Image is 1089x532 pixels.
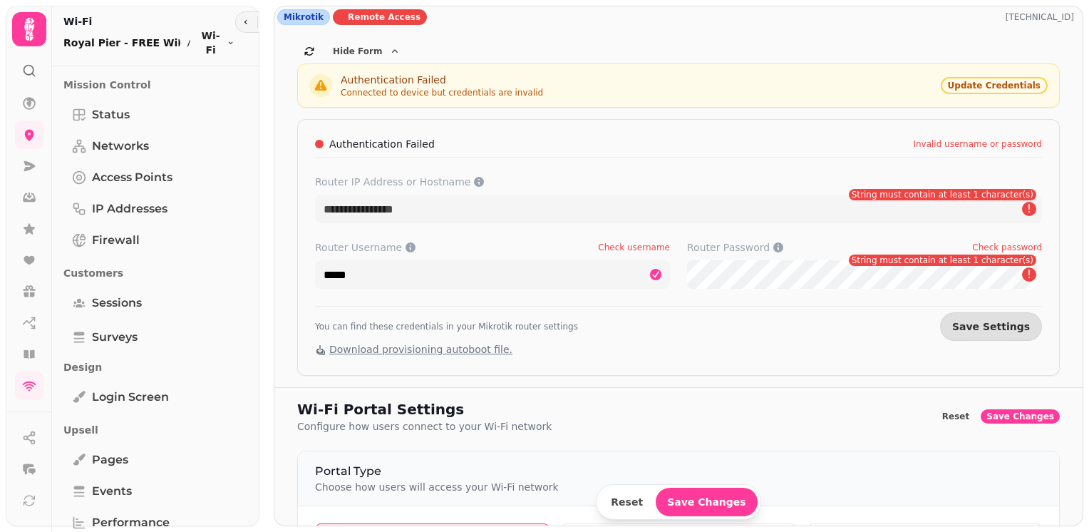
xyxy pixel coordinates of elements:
p: Royal Pier - FREE WiFi [63,36,180,50]
span: Check username [598,242,670,253]
span: Authentication Failed [329,137,435,151]
span: Performance [92,514,170,531]
button: Wi-Fi [197,29,235,57]
span: ! [1027,269,1031,280]
h2: Wi-Fi Portal Settings [297,399,552,419]
a: Sessions [63,289,248,317]
p: Upsell [63,417,248,443]
button: Reset [599,488,654,516]
p: [TECHNICAL_ID] [1006,11,1080,23]
p: Design [63,354,248,380]
span: Remote Access [348,11,420,23]
a: Networks [63,132,248,160]
p: String must contain at least 1 character(s) [849,255,1036,266]
span: Check password [972,242,1042,253]
button: Reset [936,409,975,424]
p: Mission Control [63,72,248,98]
a: Firewall [63,226,248,255]
span: Save Changes [667,497,746,507]
span: Reset [942,412,969,421]
a: Pages [63,446,248,474]
label: Router Password [687,240,1042,255]
span: Surveys [92,329,138,346]
span: Save Changes [986,412,1054,421]
a: Login screen [63,383,248,411]
div: You can find these credentials in your Mikrotik router settings [315,321,578,332]
a: Access Points [63,163,248,192]
a: IP Addresses [63,195,248,223]
span: Download provisioning autoboot file. [329,344,512,355]
span: Login screen [92,389,169,406]
span: Save Settings [952,322,1030,332]
nav: breadcrumb [63,29,235,57]
h2: Wi-Fi [63,14,235,29]
label: Router Username [315,240,670,255]
span: Hide Form [333,47,382,56]
h2: Portal Type [315,463,1042,480]
a: Download provisioning autoboot file. [315,344,512,355]
button: Save Changes [656,488,758,516]
div: Mikrotik [277,9,330,25]
span: Firewall [92,232,140,249]
span: Access Points [92,169,172,186]
a: Surveys [63,323,248,352]
p: Configure how users connect to your Wi-Fi network [297,419,552,434]
p: Customers [63,260,248,286]
p: Choose how users will access your Wi-Fi network [315,480,1042,494]
span: IP Addresses [92,200,167,218]
button: Update Credentials [941,77,1048,94]
label: Router IP Address or Hostname [315,175,1042,189]
span: Networks [92,138,149,155]
button: Save Changes [981,409,1060,424]
button: Hide Form [327,43,406,60]
p: String must contain at least 1 character(s) [849,189,1036,200]
span: Events [92,483,132,500]
a: Events [63,477,248,506]
div: Connected to device but credentials are invalid [341,87,543,98]
div: Authentication Failed [341,73,543,87]
span: Update Credentials [948,81,1041,90]
span: Reset [611,497,643,507]
span: Pages [92,451,128,469]
span: Sessions [92,295,142,312]
div: Invalid username or password [913,138,1042,150]
span: Status [92,106,130,123]
span: ! [1027,203,1031,215]
a: Status [63,101,248,129]
button: Save Settings [940,312,1042,341]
